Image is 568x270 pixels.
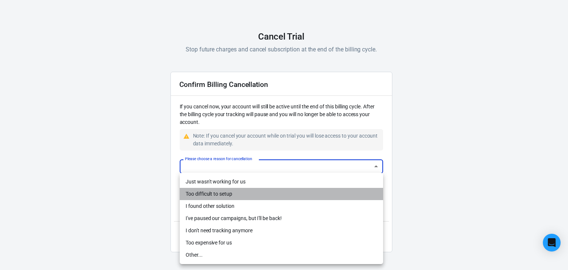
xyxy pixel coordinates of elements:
div: Open Intercom Messenger [543,234,561,252]
li: Other... [180,249,383,261]
li: I don't need tracking anymore [180,225,383,237]
li: I found other solution [180,200,383,212]
li: Too expensive for us [180,237,383,249]
li: Too difficult to setup [180,188,383,200]
li: Just wasn't working for us [180,176,383,188]
li: I've paused our campaigns, but I'll be back! [180,212,383,225]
